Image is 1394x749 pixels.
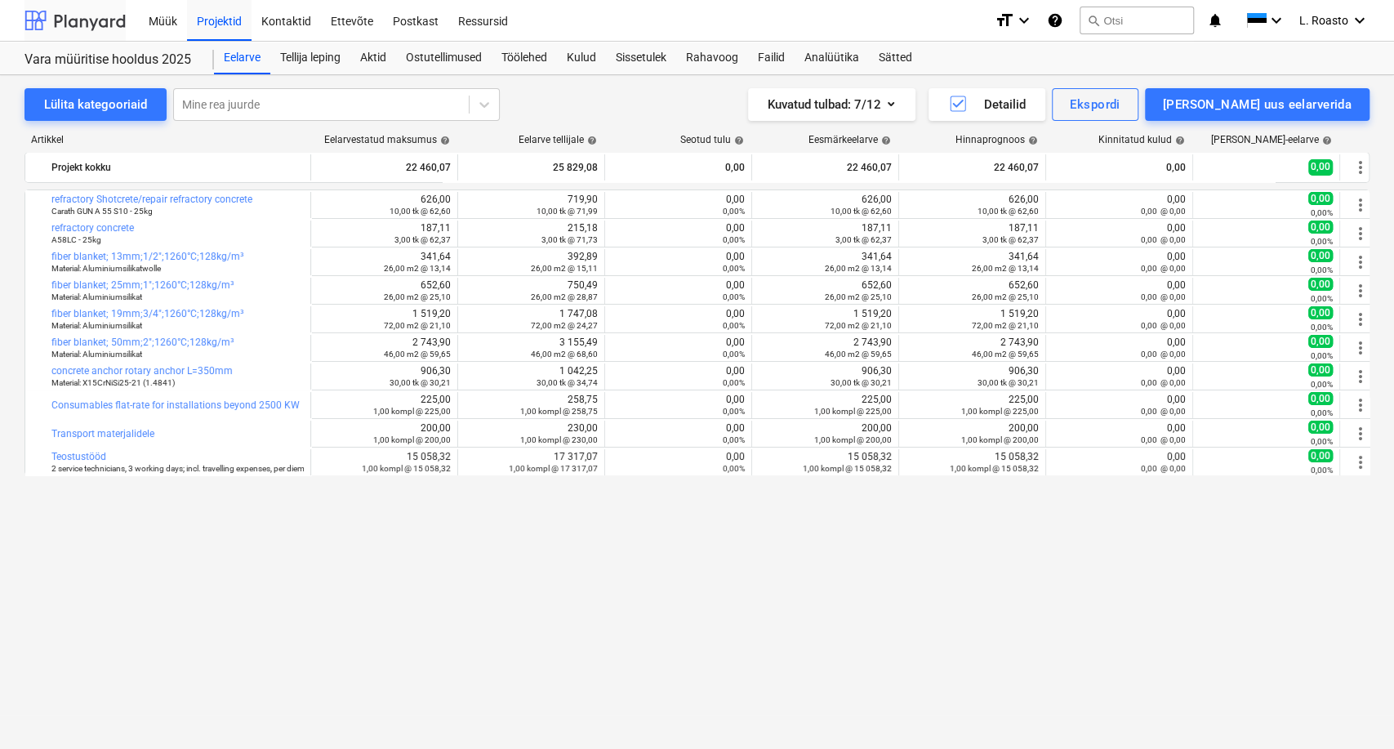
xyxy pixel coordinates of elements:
[961,435,1039,444] small: 1,00 kompl @ 200,00
[270,42,350,74] a: Tellija leping
[24,88,167,121] button: Lülita kategooriaid
[324,134,450,145] div: Eelarvestatud maksumus
[1308,449,1333,462] span: 0,00
[906,251,1039,274] div: 341,64
[384,264,451,273] small: 26,00 m2 @ 13,14
[51,222,134,234] a: refractory concrete
[612,222,745,245] div: 0,00
[1311,437,1333,446] small: 0,00%
[759,154,892,181] div: 22 460,07
[950,464,1039,473] small: 1,00 kompl @ 15 058,32
[982,235,1039,244] small: 3,00 tk @ 62,37
[1053,154,1186,181] div: 0,00
[1145,88,1370,121] button: [PERSON_NAME] uus eelarverida
[51,264,161,273] small: Material: Aluminiumsilikatwolle
[612,451,745,474] div: 0,00
[318,337,451,359] div: 2 743,90
[748,42,795,74] a: Failid
[1141,378,1186,387] small: 0,00 @ 0,00
[1053,337,1186,359] div: 0,00
[396,42,492,74] a: Ostutellimused
[51,235,101,244] small: A58LC - 25kg
[1351,252,1370,272] span: Rohkem tegevusi
[1052,88,1138,121] button: Ekspordi
[318,222,451,245] div: 187,11
[373,435,451,444] small: 1,00 kompl @ 200,00
[51,207,153,216] small: Carath GUN A 55 S10 - 25kg
[612,337,745,359] div: 0,00
[961,407,1039,416] small: 1,00 kompl @ 225,00
[768,94,896,115] div: Kuvatud tulbad : 7/12
[1351,367,1370,386] span: Rohkem tegevusi
[906,279,1039,302] div: 652,60
[318,279,451,302] div: 652,60
[1053,251,1186,274] div: 0,00
[906,222,1039,245] div: 187,11
[978,378,1039,387] small: 30,00 tk @ 30,21
[808,134,891,145] div: Eesmärkeelarve
[384,350,451,359] small: 46,00 m2 @ 59,65
[723,321,745,330] small: 0,00%
[835,235,892,244] small: 3,00 tk @ 62,37
[612,394,745,417] div: 0,00
[612,365,745,388] div: 0,00
[531,350,598,359] small: 46,00 m2 @ 68,60
[759,365,892,388] div: 906,30
[465,154,598,181] div: 25 829,08
[972,321,1039,330] small: 72,00 m2 @ 21,10
[1053,279,1186,302] div: 0,00
[676,42,748,74] div: Rahavoog
[825,350,892,359] small: 46,00 m2 @ 59,65
[723,378,745,387] small: 0,00%
[1211,134,1332,145] div: [PERSON_NAME]-eelarve
[557,42,606,74] a: Kulud
[51,399,300,411] a: Consumables flat-rate for installations beyond 2500 KW
[465,279,598,302] div: 750,49
[1351,224,1370,243] span: Rohkem tegevusi
[1351,453,1370,472] span: Rohkem tegevusi
[1311,408,1333,417] small: 0,00%
[612,422,745,445] div: 0,00
[51,337,234,348] a: fiber blanket; 50mm;2";1260°C;128kg/m³
[465,222,598,245] div: 215,18
[384,321,451,330] small: 72,00 m2 @ 21,10
[1141,321,1186,330] small: 0,00 @ 0,00
[825,292,892,301] small: 26,00 m2 @ 25,10
[1308,306,1333,319] span: 0,00
[537,207,598,216] small: 10,00 tk @ 71,99
[972,350,1039,359] small: 46,00 m2 @ 59,65
[1053,422,1186,445] div: 0,00
[537,378,598,387] small: 30,00 tk @ 34,74
[1351,310,1370,329] span: Rohkem tegevusi
[520,407,598,416] small: 1,00 kompl @ 258,75
[1141,464,1186,473] small: 0,00 @ 0,00
[1308,278,1333,291] span: 0,00
[759,394,892,417] div: 225,00
[759,337,892,359] div: 2 743,90
[1308,335,1333,348] span: 0,00
[1053,394,1186,417] div: 0,00
[1141,264,1186,273] small: 0,00 @ 0,00
[906,394,1039,417] div: 225,00
[465,308,598,331] div: 1 747,08
[51,194,252,205] a: refractory Shotcrete/repair refractory concrete
[465,422,598,445] div: 230,00
[390,207,451,216] small: 10,00 tk @ 62,60
[1351,195,1370,215] span: Rohkem tegevusi
[1308,421,1333,434] span: 0,00
[1311,380,1333,389] small: 0,00%
[1141,292,1186,301] small: 0,00 @ 0,00
[51,428,154,439] a: Transport materjalidele
[825,321,892,330] small: 72,00 m2 @ 21,10
[1053,194,1186,216] div: 0,00
[492,42,557,74] a: Töölehed
[795,42,869,74] a: Analüütika
[318,365,451,388] div: 906,30
[1311,237,1333,246] small: 0,00%
[723,264,745,273] small: 0,00%
[1053,308,1186,331] div: 0,00
[1311,351,1333,360] small: 0,00%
